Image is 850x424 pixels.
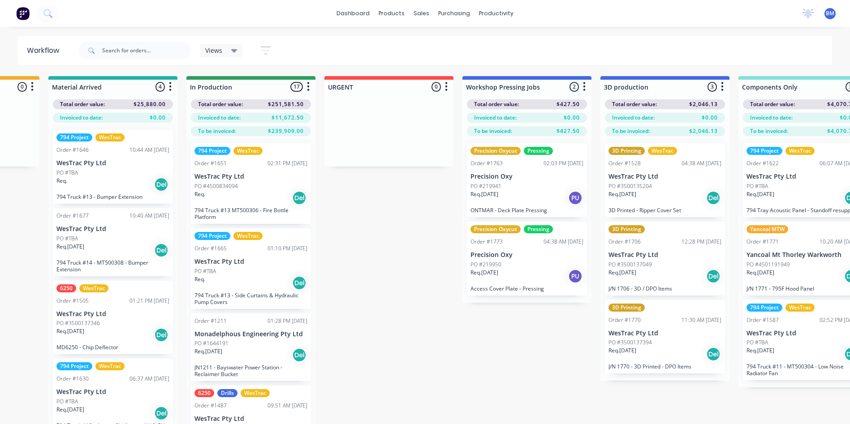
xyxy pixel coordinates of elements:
p: WesTrac Pty Ltd [194,415,307,423]
span: BM [826,9,834,17]
span: $2,046.13 [689,127,718,135]
span: To be invoiced: [474,127,512,135]
div: Order #1665 [194,244,227,253]
span: Total order value: [474,100,519,108]
div: Order #1487 [194,402,227,410]
span: Invoiced to date: [612,114,655,122]
div: Precision OxycutPressingOrder #177304:38 AM [DATE]Precision OxyPO #219950Req.[DATE]PUAccess Cover... [467,222,587,296]
div: 3D Printing [608,304,645,312]
div: WesTrac [233,147,263,155]
p: 794 Truck #13 - Side Curtains & Hydraulic Pump Covers [194,292,307,305]
p: Req. [DATE] [746,190,774,198]
div: purchasing [434,7,475,20]
div: Del [706,191,721,205]
p: PO #3500137049 [608,261,652,269]
div: Order #1587 [746,316,779,324]
span: Invoiced to date: [198,114,241,122]
div: 01:28 PM [DATE] [268,317,307,325]
span: To be invoiced: [198,127,236,135]
div: 3D PrintingOrder #170612:28 PM [DATE]WesTrac Pty LtdPO #3500137049Req.[DATE]DelJ/N 1706 - 3D / DP... [605,222,725,296]
p: Precision Oxy [470,251,583,259]
p: PO #TBA [746,182,768,190]
div: Order #1771 [746,238,779,246]
div: 6250 [56,284,76,292]
span: To be invoiced: [750,127,788,135]
div: 794 Project [746,304,782,312]
span: Total order value: [60,100,105,108]
div: Order #1773 [470,238,503,246]
p: Access Cover Plate - Pressing [470,285,583,292]
p: JN1211 - Bayswater Power Station - Reclaimer Bucket [194,364,307,377]
p: PO #TBA [56,169,78,177]
div: products [374,7,409,20]
div: Del [706,269,721,283]
p: J/N 1706 - 3D / DPO Items [608,285,721,292]
p: PO #4501191949 [746,261,790,269]
div: WesTrac [241,389,270,397]
p: PO #TBA [194,267,216,275]
span: $0.00 [564,114,580,122]
div: 04:38 AM [DATE] [544,238,583,246]
div: Order #1651 [194,159,227,167]
p: Req. [194,275,205,283]
div: 6250WesTracOrder #150501:21 PM [DATE]WesTrac Pty LtdPO #3500137346Req.[DATE]DelMD6250 - Chip Defl... [53,281,173,355]
div: Order #1677 [56,212,89,220]
div: 10:40 AM [DATE] [129,212,169,220]
div: Order #1211 [194,317,227,325]
p: PO #TBA [56,235,78,243]
div: 794 Project [194,147,230,155]
div: Precision OxycutPressingOrder #176302:03 PM [DATE]Precision OxyPO #219941Req.[DATE]PUONTMAR - Dec... [467,143,587,217]
p: PO #1644191 [194,339,229,347]
span: $427.50 [557,127,580,135]
p: Req. [DATE] [56,406,84,414]
span: $11,672.50 [272,114,304,122]
div: WesTrac [785,304,815,312]
p: Precision Oxy [470,173,583,180]
p: Req. [DATE] [470,269,498,277]
div: 11:30 AM [DATE] [682,316,721,324]
div: Del [154,328,168,342]
div: Order #121101:28 PM [DATE]Monadelphous Engineering Pty LtdPO #1644191Req.[DATE]DelJN1211 - Bayswa... [191,313,311,381]
div: Order #1528 [608,159,641,167]
span: Invoiced to date: [750,114,793,122]
div: WesTrac [95,362,125,370]
div: Order #167710:40 AM [DATE]WesTrac Pty LtdPO #TBAReq.[DATE]Del794 Truck #14 - MT500308 - Bumper Ex... [53,208,173,276]
p: WesTrac Pty Ltd [608,173,721,180]
div: Del [154,243,168,257]
span: $0.00 [150,114,166,122]
p: Monadelphous Engineering Pty Ltd [194,330,307,338]
div: 12:28 PM [DATE] [682,238,721,246]
div: WesTrac [233,232,263,240]
div: Del [706,347,721,361]
div: 794 Project [746,147,782,155]
div: WesTrac [785,147,815,155]
p: PO #3500135204 [608,182,652,190]
div: Order #1622 [746,159,779,167]
div: Order #1630 [56,375,89,383]
span: Total order value: [198,100,243,108]
div: 01:10 PM [DATE] [268,244,307,253]
div: 10:44 AM [DATE] [129,146,169,154]
div: 02:03 PM [DATE] [544,159,583,167]
div: 794 ProjectWesTracOrder #164610:44 AM [DATE]WesTrac Pty LtdPO #TBAReq.Del794 Truck #13 - Bumper E... [53,130,173,204]
span: To be invoiced: [612,127,650,135]
p: ONTMAR - Deck Plate Pressing [470,207,583,214]
p: MD6250 - Chip Deflector [56,344,169,351]
div: 794 Project [194,232,230,240]
div: Precision Oxycut [470,225,521,233]
p: WesTrac Pty Ltd [608,251,721,259]
span: Total order value: [612,100,657,108]
p: PO #TBA [746,338,768,347]
div: Yancoal MTW [746,225,788,233]
p: PO #TBA [56,398,78,406]
div: Precision Oxycut [470,147,521,155]
span: $2,046.13 [689,100,718,108]
p: 794 Truck #14 - MT500308 - Bumper Extension [56,259,169,273]
div: sales [409,7,434,20]
span: Invoiced to date: [474,114,517,122]
div: Del [292,191,306,205]
span: $25,880.00 [134,100,166,108]
p: WesTrac Pty Ltd [56,310,169,318]
p: WesTrac Pty Ltd [56,225,169,233]
div: productivity [475,7,518,20]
